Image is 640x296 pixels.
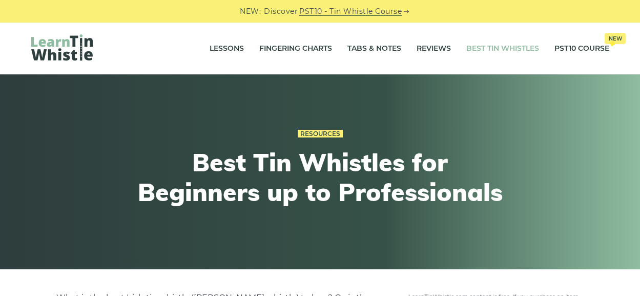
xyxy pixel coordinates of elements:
a: Best Tin Whistles [466,36,539,62]
a: PST10 CourseNew [554,36,609,62]
a: Reviews [417,36,451,62]
span: New [605,33,626,44]
h1: Best Tin Whistles for Beginners up to Professionals [132,148,509,207]
img: LearnTinWhistle.com [31,34,93,61]
a: Lessons [210,36,244,62]
a: Fingering Charts [259,36,332,62]
a: Resources [298,130,343,138]
a: Tabs & Notes [347,36,401,62]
